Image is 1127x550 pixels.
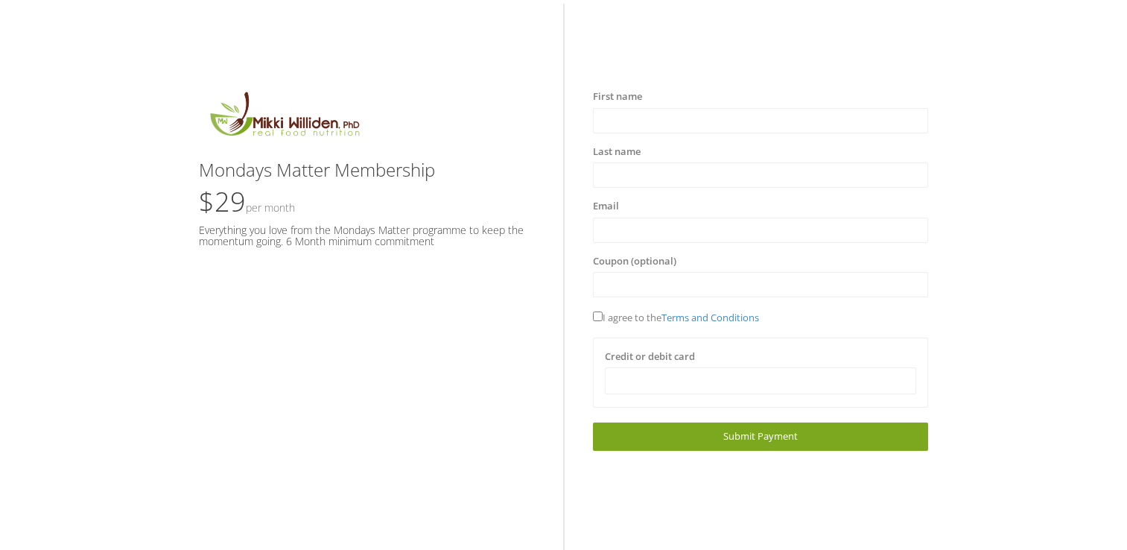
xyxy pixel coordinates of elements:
[593,254,676,269] label: Coupon (optional)
[593,423,927,450] a: Submit Payment
[246,200,295,215] small: Per Month
[199,160,533,180] h3: Mondays Matter Membership
[605,350,695,364] label: Credit or debit card
[593,89,642,104] label: First name
[593,199,619,214] label: Email
[199,89,369,145] img: MikkiLogoMain.png
[661,311,759,324] a: Terms and Conditions
[199,224,533,247] h5: Everything you love from the Mondays Matter programme to keep the momentum going. 6 Month minimum...
[723,429,798,443] span: Submit Payment
[615,375,906,388] iframe: Secure card payment input frame
[199,183,295,220] span: $29
[593,145,641,159] label: Last name
[593,311,759,324] span: I agree to the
